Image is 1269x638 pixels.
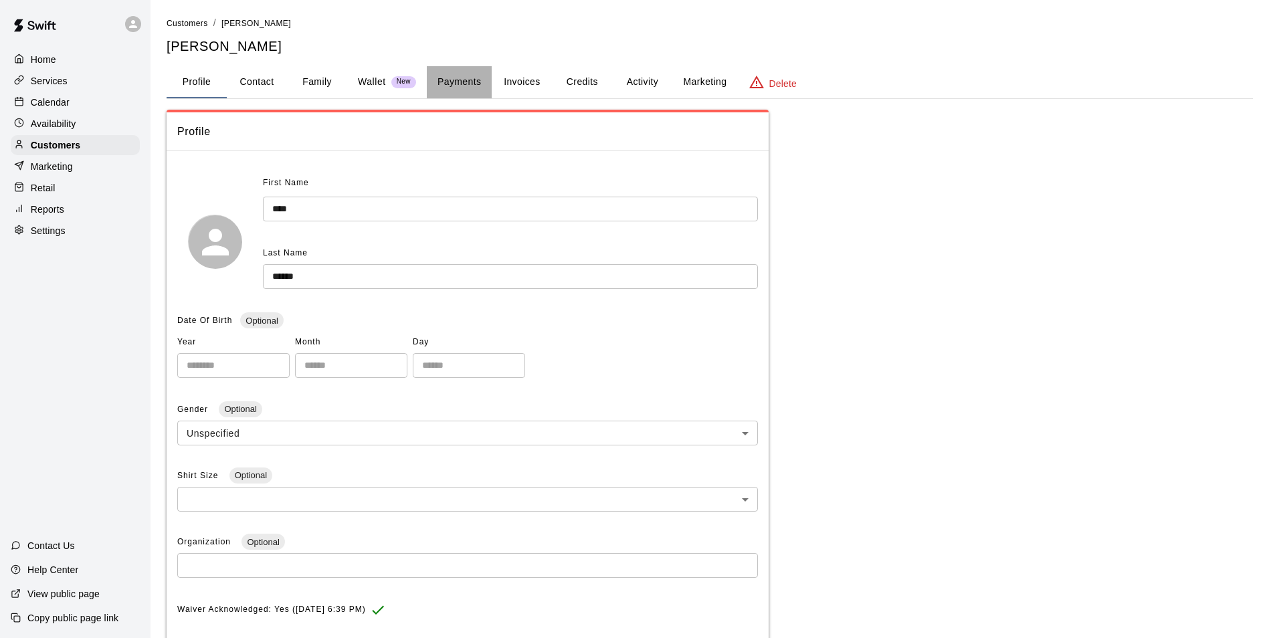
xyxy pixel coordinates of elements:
[177,599,366,621] span: Waiver Acknowledged: Yes ([DATE] 6:39 PM)
[213,16,216,30] li: /
[612,66,672,98] button: Activity
[177,537,233,546] span: Organization
[167,16,1253,31] nav: breadcrumb
[31,117,76,130] p: Availability
[11,178,140,198] a: Retail
[263,173,309,194] span: First Name
[391,78,416,86] span: New
[177,471,221,480] span: Shirt Size
[167,37,1253,56] h5: [PERSON_NAME]
[492,66,552,98] button: Invoices
[227,66,287,98] button: Contact
[167,66,227,98] button: Profile
[413,332,525,353] span: Day
[27,539,75,552] p: Contact Us
[11,49,140,70] a: Home
[177,316,232,325] span: Date Of Birth
[219,404,262,414] span: Optional
[11,156,140,177] a: Marketing
[167,17,208,28] a: Customers
[31,160,73,173] p: Marketing
[427,66,492,98] button: Payments
[31,203,64,216] p: Reports
[11,199,140,219] a: Reports
[263,248,308,257] span: Last Name
[11,221,140,241] a: Settings
[552,66,612,98] button: Credits
[27,563,78,576] p: Help Center
[11,92,140,112] a: Calendar
[31,96,70,109] p: Calendar
[287,66,347,98] button: Family
[31,181,56,195] p: Retail
[177,123,758,140] span: Profile
[672,66,737,98] button: Marketing
[11,135,140,155] a: Customers
[31,74,68,88] p: Services
[229,470,272,480] span: Optional
[177,421,758,445] div: Unspecified
[167,19,208,28] span: Customers
[221,19,291,28] span: [PERSON_NAME]
[11,71,140,91] a: Services
[27,611,118,625] p: Copy public page link
[769,77,797,90] p: Delete
[31,224,66,237] p: Settings
[11,114,140,134] a: Availability
[240,316,283,326] span: Optional
[27,587,100,601] p: View public page
[177,405,211,414] span: Gender
[31,138,80,152] p: Customers
[358,75,386,89] p: Wallet
[177,332,290,353] span: Year
[167,66,1253,98] div: basic tabs example
[241,537,284,547] span: Optional
[31,53,56,66] p: Home
[295,332,407,353] span: Month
